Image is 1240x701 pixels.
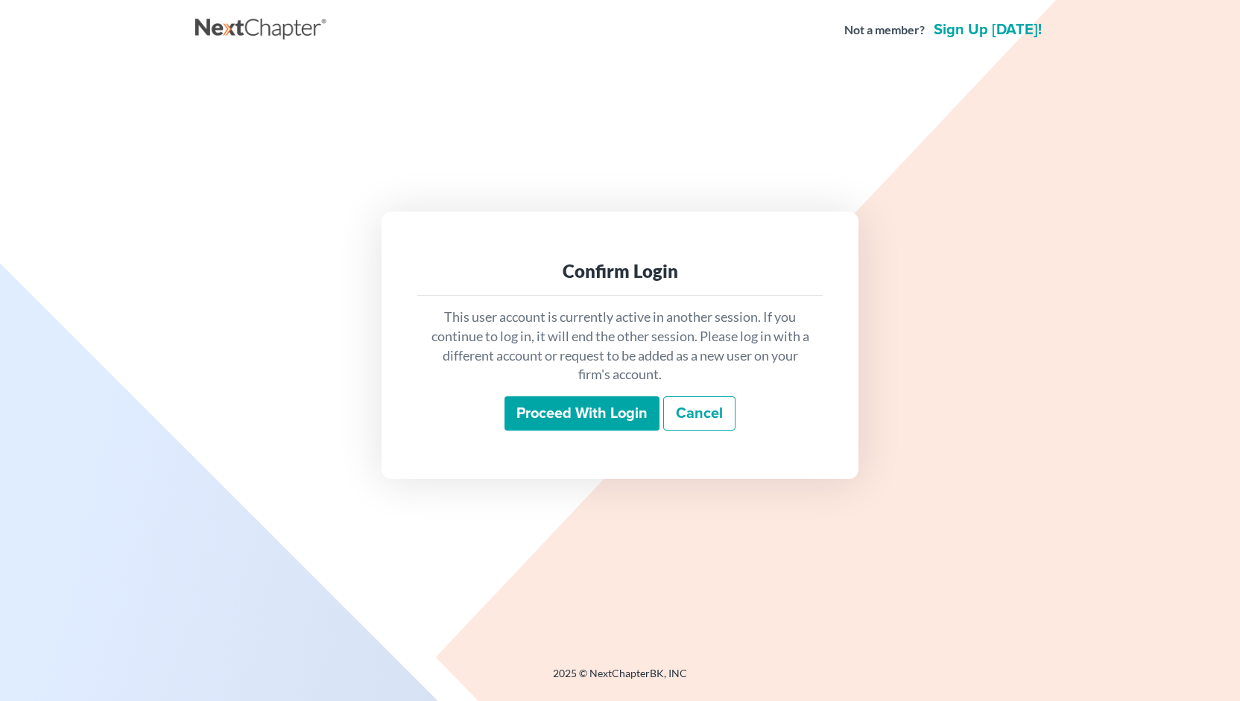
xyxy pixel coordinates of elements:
[195,666,1045,693] div: 2025 © NextChapterBK, INC
[429,308,811,384] p: This user account is currently active in another session. If you continue to log in, it will end ...
[844,22,925,39] strong: Not a member?
[931,22,1045,37] a: Sign up [DATE]!
[663,396,736,431] a: Cancel
[504,396,659,431] input: Proceed with login
[429,259,811,283] div: Confirm Login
